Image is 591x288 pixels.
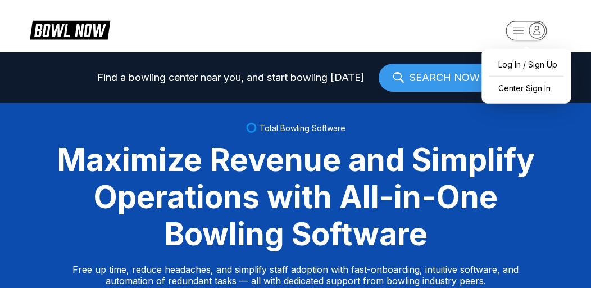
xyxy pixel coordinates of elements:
[43,141,548,253] div: Maximize Revenue and Simplify Operations with All-in-One Bowling Software
[487,78,565,98] a: Center Sign In
[260,123,345,133] span: Total Bowling Software
[379,64,494,92] a: SEARCH NOW
[97,72,365,83] span: Find a bowling center near you, and start bowling [DATE]
[487,55,565,74] a: Log In / Sign Up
